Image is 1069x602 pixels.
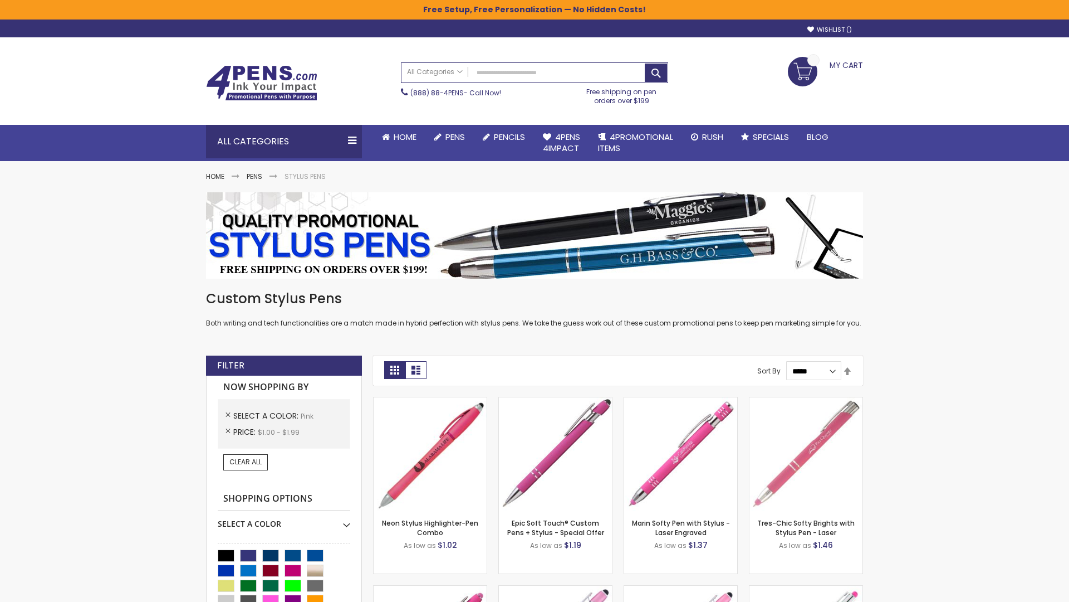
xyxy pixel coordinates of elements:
[779,541,811,550] span: As low as
[410,88,464,98] a: (888) 88-4PENS
[229,457,262,467] span: Clear All
[206,172,224,181] a: Home
[688,540,708,551] span: $1.37
[702,131,723,143] span: Rush
[575,83,669,105] div: Free shipping on pen orders over $199
[499,397,612,406] a: 4P-MS8B-Pink
[632,518,730,537] a: Marin Softy Pen with Stylus - Laser Engraved
[374,585,487,595] a: Ellipse Softy Brights with Stylus Pen - Laser-Pink
[410,88,501,98] span: - Call Now!
[218,376,350,399] strong: Now Shopping by
[218,511,350,530] div: Select A Color
[624,397,737,406] a: Marin Softy Pen with Stylus - Laser Engraved-Pink
[499,585,612,595] a: Ellipse Stylus Pen - LaserMax-Pink
[807,131,828,143] span: Blog
[757,366,781,376] label: Sort By
[753,131,789,143] span: Specials
[382,518,478,537] a: Neon Stylus Highlighter-Pen Combo
[217,360,244,372] strong: Filter
[233,426,258,438] span: Price
[233,410,301,421] span: Select A Color
[438,540,457,551] span: $1.02
[425,125,474,149] a: Pens
[206,192,863,279] img: Stylus Pens
[507,518,604,537] a: Epic Soft Touch® Custom Pens + Stylus - Special Offer
[534,125,589,161] a: 4Pens4impact
[499,397,612,511] img: 4P-MS8B-Pink
[732,125,798,149] a: Specials
[813,540,833,551] span: $1.46
[401,63,468,81] a: All Categories
[494,131,525,143] span: Pencils
[564,540,581,551] span: $1.19
[624,585,737,595] a: Ellipse Stylus Pen - ColorJet-Pink
[530,541,562,550] span: As low as
[404,541,436,550] span: As low as
[247,172,262,181] a: Pens
[301,411,313,421] span: Pink
[654,541,686,550] span: As low as
[223,454,268,470] a: Clear All
[757,518,855,537] a: Tres-Chic Softy Brights with Stylus Pen - Laser
[624,397,737,511] img: Marin Softy Pen with Stylus - Laser Engraved-Pink
[206,125,362,158] div: All Categories
[589,125,682,161] a: 4PROMOTIONALITEMS
[474,125,534,149] a: Pencils
[394,131,416,143] span: Home
[384,361,405,379] strong: Grid
[218,487,350,511] strong: Shopping Options
[407,67,463,76] span: All Categories
[598,131,673,154] span: 4PROMOTIONAL ITEMS
[373,125,425,149] a: Home
[807,26,852,34] a: Wishlist
[682,125,732,149] a: Rush
[543,131,580,154] span: 4Pens 4impact
[749,397,862,406] a: Tres-Chic Softy Brights with Stylus Pen - Laser-Pink
[445,131,465,143] span: Pens
[206,290,863,328] div: Both writing and tech functionalities are a match made in hybrid perfection with stylus pens. We ...
[285,172,326,181] strong: Stylus Pens
[749,585,862,595] a: Tres-Chic Softy with Stylus Top Pen - ColorJet-Pink
[206,65,317,101] img: 4Pens Custom Pens and Promotional Products
[798,125,837,149] a: Blog
[258,428,300,437] span: $1.00 - $1.99
[374,397,487,511] img: Neon Stylus Highlighter-Pen Combo-Pink
[749,397,862,511] img: Tres-Chic Softy Brights with Stylus Pen - Laser-Pink
[374,397,487,406] a: Neon Stylus Highlighter-Pen Combo-Pink
[206,290,863,308] h1: Custom Stylus Pens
